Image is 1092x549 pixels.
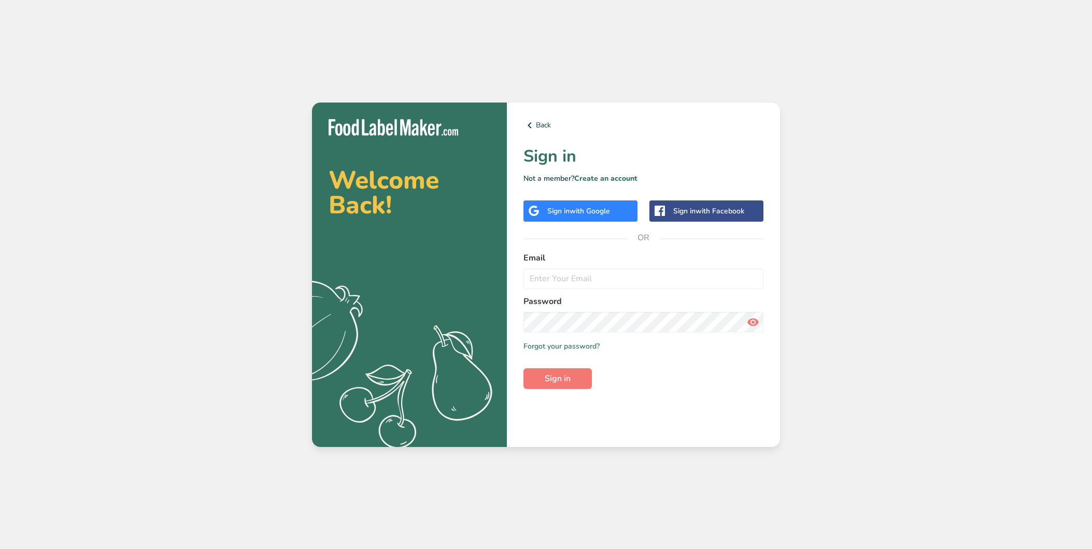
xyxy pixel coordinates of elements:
[329,119,458,136] img: Food Label Maker
[523,119,763,132] a: Back
[523,368,592,389] button: Sign in
[696,206,744,216] span: with Facebook
[574,174,637,183] a: Create an account
[628,222,659,253] span: OR
[523,144,763,169] h1: Sign in
[523,173,763,184] p: Not a member?
[523,252,763,264] label: Email
[545,372,571,385] span: Sign in
[523,268,763,289] input: Enter Your Email
[523,295,763,308] label: Password
[673,206,744,216] div: Sign in
[523,341,600,352] a: Forgot your password?
[547,206,610,216] div: Sign in
[570,206,610,216] span: with Google
[329,168,490,218] h2: Welcome Back!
